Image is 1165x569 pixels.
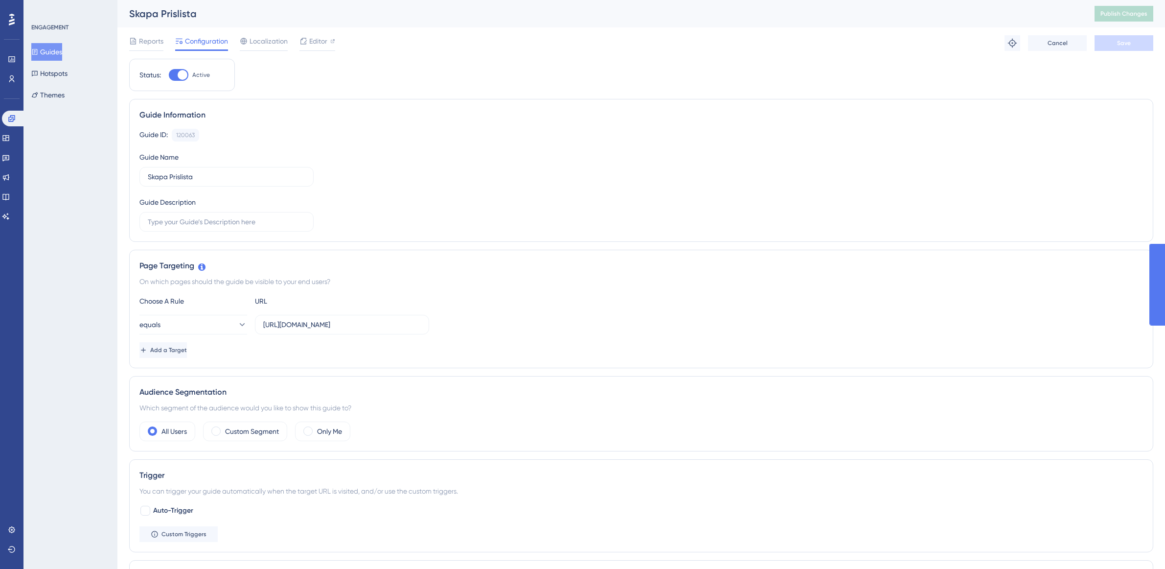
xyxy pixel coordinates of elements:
input: Type your Guide’s Description here [148,216,305,227]
span: Add a Target [150,346,187,354]
span: Active [192,71,210,79]
button: Add a Target [139,342,187,358]
label: Custom Segment [225,426,279,437]
span: Configuration [185,35,228,47]
div: Guide ID: [139,129,168,142]
label: All Users [161,426,187,437]
span: Localization [250,35,288,47]
div: Status: [139,69,161,81]
div: Guide Name [139,151,179,163]
div: On which pages should the guide be visible to your end users? [139,276,1143,287]
div: Guide Information [139,109,1143,121]
button: Custom Triggers [139,526,218,542]
span: Publish Changes [1100,10,1147,18]
div: Guide Description [139,196,196,208]
input: yourwebsite.com/path [263,319,421,330]
button: Save [1095,35,1153,51]
button: Guides [31,43,62,61]
span: Cancel [1048,39,1068,47]
div: Which segment of the audience would you like to show this guide to? [139,402,1143,414]
button: Hotspots [31,65,68,82]
button: Themes [31,86,65,104]
div: Choose A Rule [139,295,247,307]
button: equals [139,315,247,334]
div: Trigger [139,470,1143,481]
iframe: UserGuiding AI Assistant Launcher [1124,530,1153,560]
div: Page Targeting [139,260,1143,272]
span: Reports [139,35,163,47]
div: You can trigger your guide automatically when the target URL is visited, and/or use the custom tr... [139,485,1143,497]
span: Editor [309,35,327,47]
button: Cancel [1028,35,1087,51]
span: equals [139,319,160,331]
div: Skapa Prislista [129,7,1070,21]
div: Audience Segmentation [139,386,1143,398]
label: Only Me [317,426,342,437]
span: Save [1117,39,1131,47]
div: URL [255,295,363,307]
span: Custom Triggers [161,530,206,538]
div: 120063 [176,131,195,139]
input: Type your Guide’s Name here [148,171,305,182]
button: Publish Changes [1095,6,1153,22]
span: Auto-Trigger [153,505,193,517]
div: ENGAGEMENT [31,24,69,31]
